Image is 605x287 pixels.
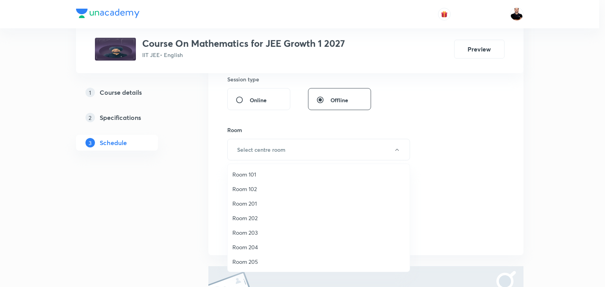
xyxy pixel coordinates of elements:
span: Room 102 [232,185,405,193]
span: Room 101 [232,170,405,178]
span: Room 205 [232,258,405,266]
span: Room 202 [232,214,405,222]
span: Room 203 [232,228,405,237]
span: Room 204 [232,243,405,251]
span: Room 201 [232,199,405,208]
